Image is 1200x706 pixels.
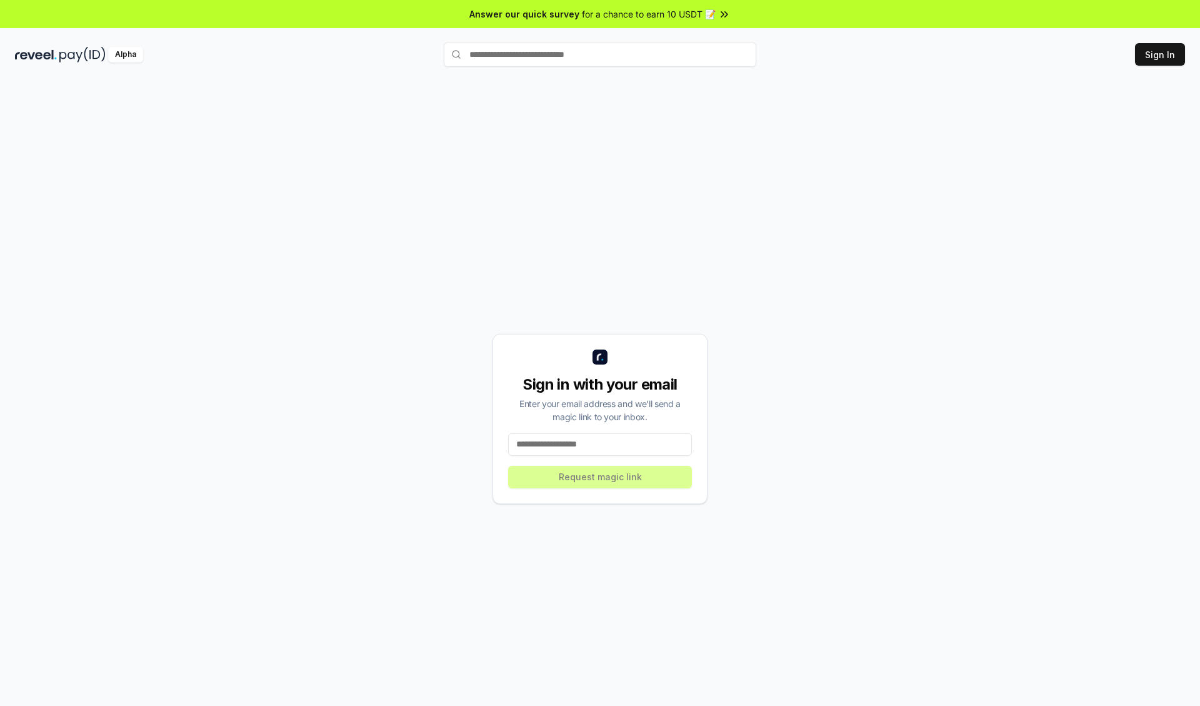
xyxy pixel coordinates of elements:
img: reveel_dark [15,47,57,63]
img: logo_small [592,350,607,365]
span: for a chance to earn 10 USDT 📝 [582,8,716,21]
div: Enter your email address and we’ll send a magic link to your inbox. [508,397,692,423]
div: Sign in with your email [508,375,692,395]
button: Sign In [1135,43,1185,66]
div: Alpha [108,47,143,63]
img: pay_id [59,47,106,63]
span: Answer our quick survey [469,8,579,21]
